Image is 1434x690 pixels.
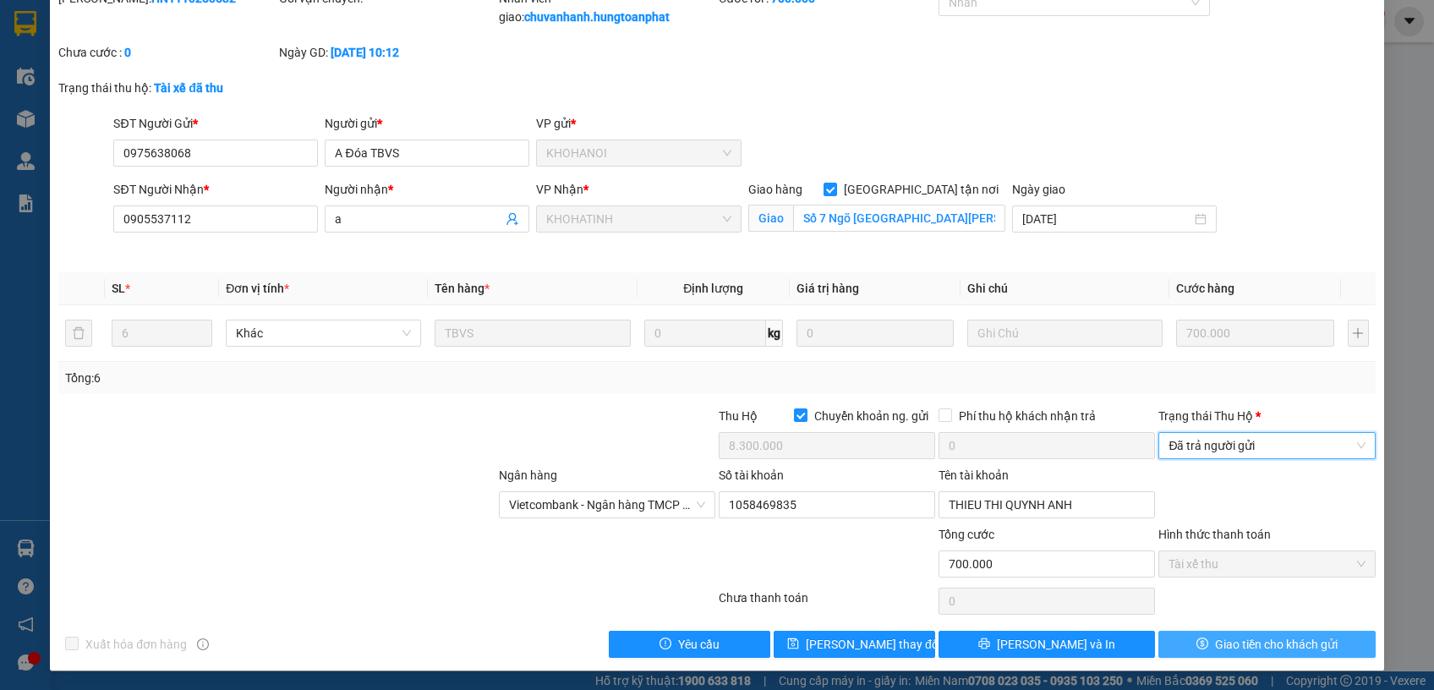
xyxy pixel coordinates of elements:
[1196,638,1208,651] span: dollar
[1158,631,1375,658] button: dollarGiao tiền cho khách gửi
[1158,407,1375,425] div: Trạng thái Thu Hộ
[506,212,519,226] span: user-add
[748,205,793,232] span: Giao
[939,491,1155,518] input: Tên tài khoản
[1348,320,1369,347] button: plus
[1169,433,1365,458] span: Đã trả người gửi
[967,320,1163,347] input: Ghi Chú
[546,140,731,166] span: KHOHANOI
[325,180,529,199] div: Người nhận
[1158,528,1271,541] label: Hình thức thanh toán
[807,407,935,425] span: Chuyển khoản ng. gửi
[766,320,783,347] span: kg
[719,468,784,482] label: Số tài khoản
[524,10,670,24] b: chuvanhanh.hungtoanphat
[1176,320,1333,347] input: 0
[717,589,937,618] div: Chưa thanh toán
[509,492,705,517] span: Vietcombank - Ngân hàng TMCP Ngoại Thương Việt Nam
[546,206,731,232] span: KHOHATINH
[609,631,770,658] button: exclamation-circleYêu cầu
[79,635,194,654] span: Xuất hóa đơn hàng
[660,638,671,651] span: exclamation-circle
[997,635,1115,654] span: [PERSON_NAME] và In
[65,320,92,347] button: delete
[1022,210,1191,228] input: Ngày giao
[837,180,1005,199] span: [GEOGRAPHIC_DATA] tận nơi
[435,282,490,295] span: Tên hàng
[939,528,994,541] span: Tổng cước
[279,43,495,62] div: Ngày GD:
[331,46,399,59] b: [DATE] 10:12
[1215,635,1338,654] span: Giao tiền cho khách gửi
[1169,551,1365,577] span: Tài xế thu
[939,631,1155,658] button: printer[PERSON_NAME] và In
[236,320,411,346] span: Khác
[748,183,802,196] span: Giao hàng
[499,468,557,482] label: Ngân hàng
[1012,183,1065,196] label: Ngày giao
[796,282,859,295] span: Giá trị hàng
[113,180,318,199] div: SĐT Người Nhận
[124,46,131,59] b: 0
[58,79,330,97] div: Trạng thái thu hộ:
[774,631,935,658] button: save[PERSON_NAME] thay đổi
[112,282,125,295] span: SL
[796,320,954,347] input: 0
[961,272,1169,305] th: Ghi chú
[678,635,720,654] span: Yêu cầu
[719,491,935,518] input: Số tài khoản
[536,114,741,133] div: VP gửi
[978,638,990,651] span: printer
[1176,282,1234,295] span: Cước hàng
[197,638,209,650] span: info-circle
[806,635,941,654] span: [PERSON_NAME] thay đổi
[226,282,289,295] span: Đơn vị tính
[683,282,743,295] span: Định lượng
[65,369,554,387] div: Tổng: 6
[952,407,1103,425] span: Phí thu hộ khách nhận trả
[113,114,318,133] div: SĐT Người Gửi
[154,81,223,95] b: Tài xế đã thu
[793,205,1006,232] input: Giao tận nơi
[536,183,583,196] span: VP Nhận
[719,409,758,423] span: Thu Hộ
[787,638,799,651] span: save
[939,468,1009,482] label: Tên tài khoản
[325,114,529,133] div: Người gửi
[58,43,275,62] div: Chưa cước :
[435,320,630,347] input: VD: Bàn, Ghế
